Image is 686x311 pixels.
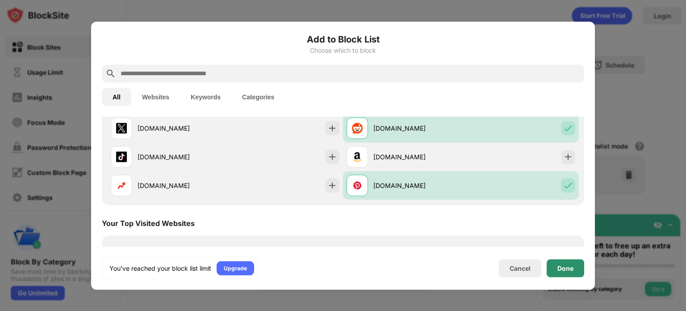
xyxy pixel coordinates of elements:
[105,68,116,79] img: search.svg
[102,32,584,46] h6: Add to Block List
[322,246,364,289] img: personal-suggestions.svg
[138,152,225,162] div: [DOMAIN_NAME]
[224,264,247,273] div: Upgrade
[138,124,225,133] div: [DOMAIN_NAME]
[557,264,573,272] div: Done
[373,181,461,190] div: [DOMAIN_NAME]
[373,152,461,162] div: [DOMAIN_NAME]
[116,180,127,191] img: favicons
[102,47,584,54] div: Choose which to block
[352,151,363,162] img: favicons
[131,88,180,106] button: Websites
[352,123,363,133] img: favicons
[231,88,285,106] button: Categories
[116,151,127,162] img: favicons
[102,88,131,106] button: All
[102,218,195,227] div: Your Top Visited Websites
[180,88,231,106] button: Keywords
[116,123,127,133] img: favicons
[138,181,225,190] div: [DOMAIN_NAME]
[510,264,531,272] div: Cancel
[373,124,461,133] div: [DOMAIN_NAME]
[109,264,211,273] div: You’ve reached your block list limit
[352,180,363,191] img: favicons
